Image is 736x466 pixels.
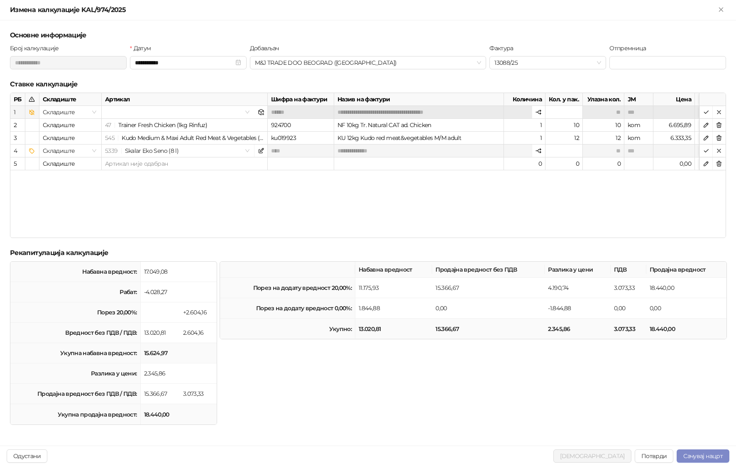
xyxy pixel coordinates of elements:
div: Складиште [39,119,102,132]
span: 47 [105,121,111,129]
h5: Основне информације [10,30,726,40]
input: Отпремница [609,56,726,69]
h5: Рекапитулација калкулације [10,248,726,258]
td: 13.020,81 [141,323,180,343]
td: 18.440,00 [141,404,180,424]
div: 10 [545,119,583,132]
div: Складиште [39,157,102,170]
label: Добављач [250,44,284,53]
button: Close [716,5,726,15]
h5: Ставке калкулације [10,79,726,89]
div: Артикал [102,93,268,106]
div: 3 [14,133,22,142]
td: Укупна набавна вредност: [10,343,141,363]
div: 0 [504,157,545,170]
td: 1.844,88 [355,298,432,319]
div: ku019923 [268,132,334,145]
td: 15.366,67 [432,278,545,298]
div: 25,00 [695,132,728,145]
div: 0,00 [695,157,728,170]
td: Укупно: [220,319,355,339]
div: 6.695,89 [653,119,695,132]
td: 0,00 [646,298,726,319]
div: РБ [10,93,25,106]
td: Рабат: [10,282,141,302]
button: Потврди [635,449,674,463]
td: 17.049,08 [141,262,180,282]
span: 545 | Kudo Medium & Maxi Adult Red Meat & Vegetables (Na meru) [105,134,285,142]
td: Порез на додату вредност 0,00%: [220,298,355,319]
div: Складиште [39,132,102,145]
th: Продајна вредност [646,262,726,278]
td: Продајна вредност без ПДВ / ПДВ: [10,384,141,404]
span: Складиште [43,106,98,118]
td: +2.604,16 [180,302,217,323]
td: -1.844,88 [545,298,611,319]
td: 2.345,86 [545,319,611,339]
div: 2 [14,120,22,130]
div: 10 [583,119,624,132]
input: Датум [135,58,233,67]
div: 1 [14,108,22,117]
span: 47 | Trainer Fresh Chicken (1kg Rinfuz) [105,121,207,129]
td: 11.175,93 [355,278,432,298]
td: 2.604,16 [180,323,217,343]
div: 6.333,35 [653,132,695,145]
div: 5 [14,159,22,168]
span: Артикал није одабран [105,160,168,167]
span: M&J TRADE DOO BEOGRAD (ZEMUN) [255,56,482,69]
td: 18.440,00 [646,278,726,298]
span: Skalar Eko Seno (8 l) [105,145,251,157]
div: 0,00 [653,157,695,170]
input: Број калкулације [10,56,127,69]
div: Рабат % [695,93,728,106]
button: Сачувај нацрт [677,449,729,463]
td: 18.440,00 [646,319,726,339]
td: Порез на додату вредност 20,00%: [220,278,355,298]
th: Продајна вредност без ПДВ [432,262,545,278]
button: Одустани [7,449,47,463]
th: Набавна вредност [355,262,432,278]
div: Назив на фактури [334,93,504,106]
div: Цена [653,93,695,106]
button: [DEMOGRAPHIC_DATA] [553,449,631,463]
div: kom [624,132,653,145]
td: Набавна вредност: [10,262,141,282]
td: 3.073,33 [180,384,217,404]
td: 4.190,74 [545,278,611,298]
label: Број калкулације [10,44,64,53]
div: NF 10kg Tr. Natural CAT ad. Chicken [334,119,504,132]
td: 15.624,97 [141,343,180,363]
th: ПДВ [611,262,646,278]
td: 3.073,33 [611,319,646,339]
td: 15.366,67 [141,384,180,404]
div: 12 [545,132,583,145]
div: Улазна кол. [583,93,624,106]
td: 3.073,33 [611,278,646,298]
td: 13.020,81 [355,319,432,339]
span: 545 [105,134,115,142]
div: 25,00 [695,119,728,132]
th: Разлика у цени [545,262,611,278]
td: -4.028,27 [141,282,180,302]
td: 2.345,86 [141,363,180,384]
span: 13088/25 [494,56,601,69]
div: 0 [545,157,583,170]
label: Датум [130,44,156,53]
label: Отпремница [609,44,651,53]
td: Порез 20,00%: [10,302,141,323]
div: Измена калкулације KAL/974/2025 [10,5,716,15]
td: Укупна продајна вредност: [10,404,141,424]
td: 15.366,67 [432,319,545,339]
div: kom [624,119,653,132]
div: Шифра на фактури [268,93,334,106]
div: Кол. у пак. [545,93,583,106]
td: 0,00 [611,298,646,319]
td: Разлика у цени: [10,363,141,384]
div: KU 12kg Kudo red meat&vegetables M/M adult [334,132,504,145]
div: Складиште [39,93,102,106]
span: Складиште [43,145,98,157]
div: 1 [504,132,545,145]
label: Фактура [489,44,518,53]
div: 1 [504,119,545,132]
